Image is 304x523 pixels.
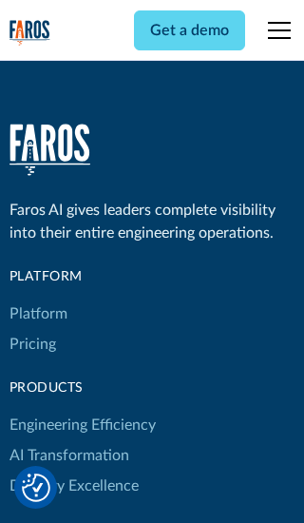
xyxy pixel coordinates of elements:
[22,474,50,502] img: Revisit consent button
[9,20,50,47] a: home
[9,124,90,176] a: home
[22,474,50,502] button: Cookie Settings
[9,299,67,329] a: Platform
[9,267,156,287] div: Platform
[256,8,294,53] div: menu
[134,10,245,50] a: Get a demo
[9,199,295,244] div: Faros AI gives leaders complete visibility into their entire engineering operations.
[9,20,50,47] img: Logo of the analytics and reporting company Faros.
[9,124,90,176] img: Faros Logo White
[9,410,156,440] a: Engineering Efficiency
[9,471,139,501] a: Delivery Excellence
[9,329,56,359] a: Pricing
[9,378,156,398] div: products
[9,440,129,471] a: AI Transformation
